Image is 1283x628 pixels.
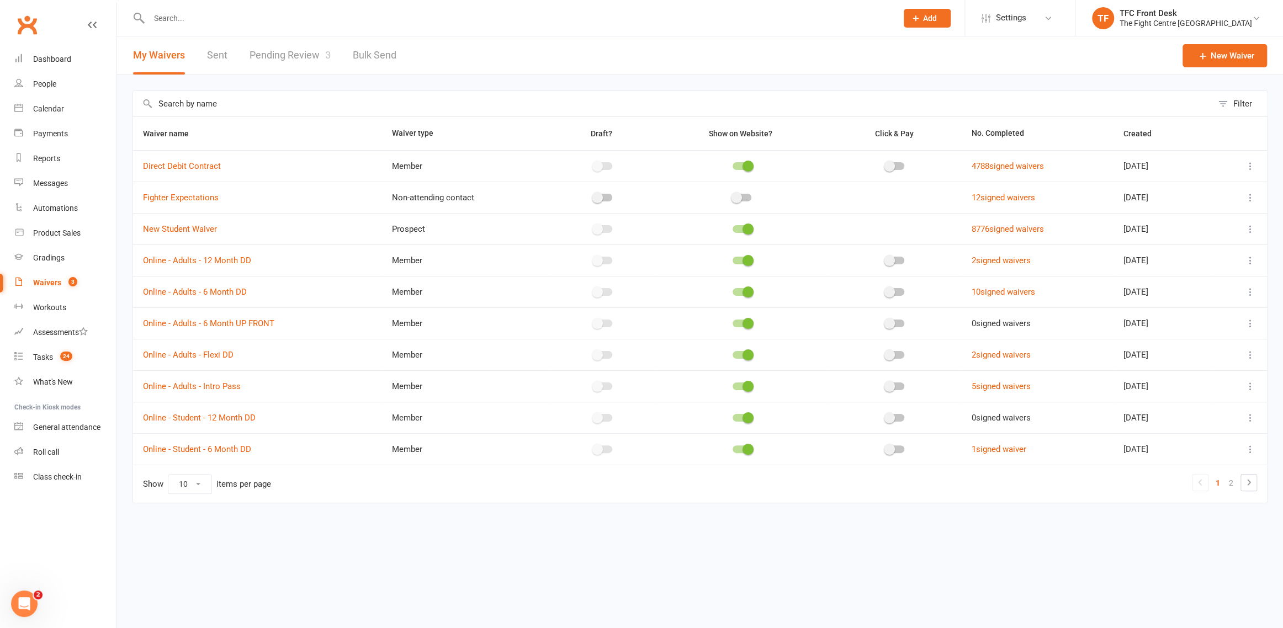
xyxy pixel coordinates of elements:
td: [DATE] [1114,307,1213,339]
div: TF [1092,7,1114,29]
a: Fighter Expectations [143,193,219,203]
div: Payments [33,129,68,138]
a: 2 [1224,475,1238,491]
a: Reports [14,146,116,171]
a: Online - Adults - 12 Month DD [143,256,251,265]
th: No. Completed [962,117,1114,150]
input: Search by name [133,91,1212,116]
td: Prospect [382,213,550,244]
a: Bulk Send [353,36,396,74]
a: 2signed waivers [972,256,1031,265]
a: Clubworx [13,11,41,39]
div: Calendar [33,104,64,113]
span: Draft? [591,129,612,138]
div: Waivers [33,278,61,287]
div: The Fight Centre [GEOGRAPHIC_DATA] [1120,18,1252,28]
button: My Waivers [133,36,185,74]
div: Roll call [33,448,59,456]
td: Member [382,339,550,370]
span: 0 signed waivers [972,318,1031,328]
a: Product Sales [14,221,116,246]
a: Online - Adults - Flexi DD [143,350,234,360]
td: [DATE] [1114,433,1213,465]
a: 1signed waiver [972,444,1026,454]
button: Add [904,9,951,28]
a: 4788signed waivers [972,161,1044,171]
a: People [14,72,116,97]
button: Show on Website? [699,127,784,140]
a: 8776signed waivers [972,224,1044,234]
div: Tasks [33,353,53,361]
div: Automations [33,204,78,212]
td: Member [382,244,550,276]
span: Show on Website? [709,129,772,138]
div: Product Sales [33,228,81,237]
a: Pending Review3 [250,36,331,74]
div: TFC Front Desk [1120,8,1252,18]
a: 10signed waivers [972,287,1035,297]
div: Messages [33,179,68,188]
button: Created [1123,127,1164,140]
td: Member [382,433,550,465]
th: Waiver type [382,117,550,150]
a: 1 [1211,475,1224,491]
span: Created [1123,129,1164,138]
a: 5signed waivers [972,381,1031,391]
div: Class check-in [33,472,82,481]
a: Assessments [14,320,116,345]
td: [DATE] [1114,339,1213,370]
a: Sent [207,36,227,74]
input: Search... [146,10,889,26]
span: 2 [34,590,43,599]
td: Member [382,370,550,402]
span: Click & Pay [874,129,913,138]
a: Online - Student - 6 Month DD [143,444,251,454]
a: 2signed waivers [972,350,1031,360]
div: Gradings [33,253,65,262]
iframe: Intercom live chat [11,590,38,617]
div: Filter [1233,97,1252,110]
td: [DATE] [1114,402,1213,433]
td: [DATE] [1114,182,1213,213]
td: Member [382,276,550,307]
a: New Student Waiver [143,224,217,234]
td: [DATE] [1114,244,1213,276]
span: Settings [996,6,1026,30]
td: [DATE] [1114,276,1213,307]
td: [DATE] [1114,150,1213,182]
a: Workouts [14,295,116,320]
a: Payments [14,121,116,146]
a: New Waiver [1183,44,1267,67]
div: Show [143,474,271,494]
button: Draft? [581,127,624,140]
div: items per page [216,480,271,489]
a: Class kiosk mode [14,465,116,489]
a: Direct Debit Contract [143,161,221,171]
a: Online - Adults - 6 Month DD [143,287,247,297]
span: 3 [325,49,331,61]
td: [DATE] [1114,213,1213,244]
div: Workouts [33,303,66,312]
a: General attendance kiosk mode [14,415,116,440]
td: [DATE] [1114,370,1213,402]
a: Calendar [14,97,116,121]
a: Waivers 3 [14,270,116,295]
td: Member [382,402,550,433]
td: Member [382,150,550,182]
div: General attendance [33,423,100,432]
span: 24 [60,352,72,361]
span: Waiver name [143,129,201,138]
td: Non-attending contact [382,182,550,213]
button: Filter [1212,91,1267,116]
a: Automations [14,196,116,221]
span: 0 signed waivers [972,413,1031,423]
div: Dashboard [33,55,71,63]
span: Add [923,14,937,23]
a: Messages [14,171,116,196]
a: Online - Adults - Intro Pass [143,381,241,391]
a: Gradings [14,246,116,270]
div: Assessments [33,328,88,337]
a: Dashboard [14,47,116,72]
div: Reports [33,154,60,163]
button: Click & Pay [865,127,925,140]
